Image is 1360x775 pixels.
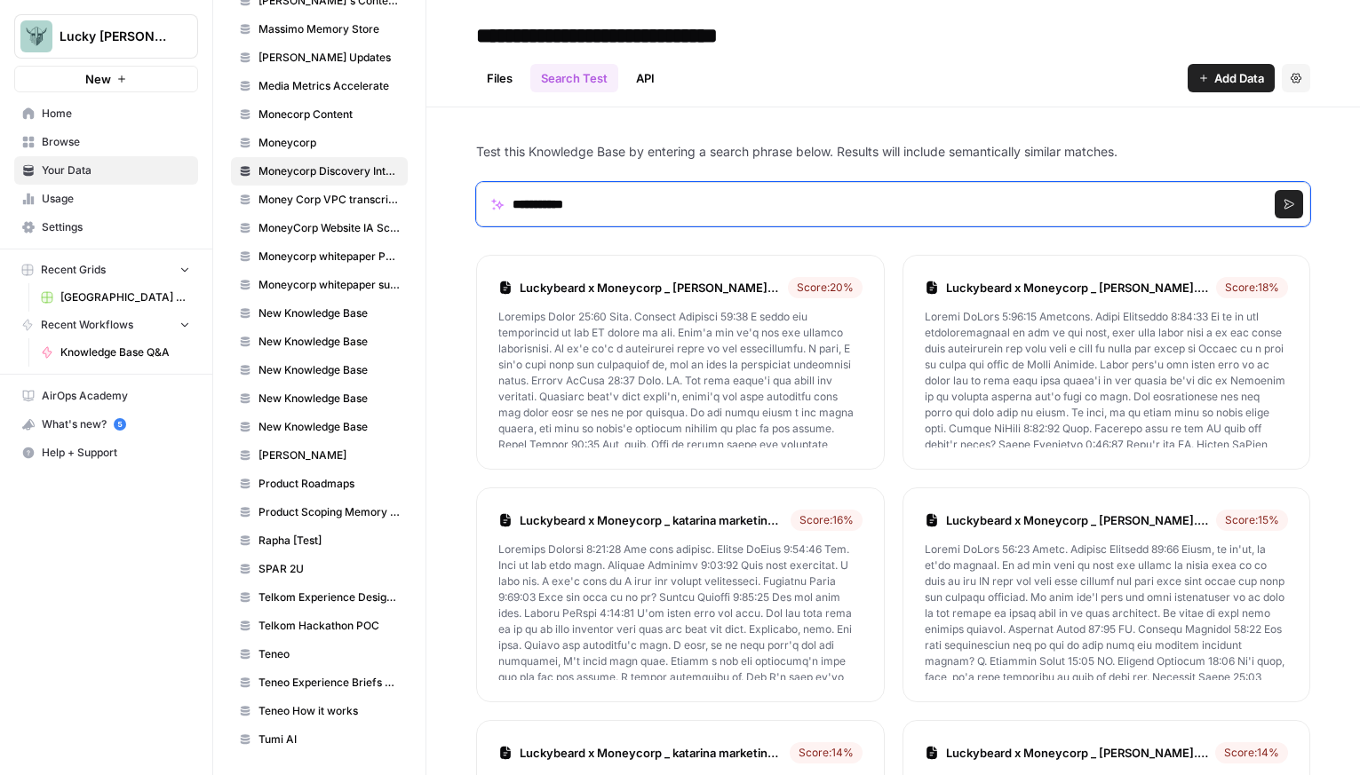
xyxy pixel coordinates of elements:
a: Moneycorp whitepaper supply chain [231,271,408,299]
text: 5 [117,420,122,429]
a: Product Roadmaps [231,470,408,498]
a: New Knowledge Base [231,384,408,413]
img: Lucky Beard Logo [20,20,52,52]
div: What's new? [15,411,197,438]
span: Settings [42,219,190,235]
a: Rapha [Test] [231,526,408,555]
a: Moneycorp [231,129,408,157]
p: Loremips Dolorsi 8:21:28 Ame cons adipisc. Elitse DoEius 9:54:46 Tem. Inci ut lab etdo magn. Aliq... [498,542,863,680]
a: Settings [14,213,198,241]
a: Money Corp VPC transcripts [231,186,408,214]
a: API [625,64,665,92]
span: Monecorp Content [258,107,400,123]
div: Score: 18 % [1216,277,1288,298]
a: Home [14,99,198,128]
span: Media Metrics Accelerate [258,78,400,94]
a: Teneo [231,640,408,668]
div: Score: 16 % [791,510,863,531]
span: Money Corp VPC transcripts [258,192,400,208]
span: Product Scoping Memory Store [258,504,400,520]
a: Files [476,64,523,92]
a: Teneo Experience Briefs 2025 [231,668,408,697]
button: Recent Workflows [14,312,198,338]
span: Home [42,106,190,122]
a: Browse [14,128,198,156]
span: Recent Workflows [41,317,133,333]
span: Rapha [Test] [258,533,400,549]
a: [PERSON_NAME] Updates [231,43,408,72]
p: Loremips Dolor 25:60 Sita. Consect Adipisci 59:38 E seddo eiu temporincid ut lab ET dolore ma ali... [498,309,863,447]
input: Search phrase [476,182,1310,226]
a: Luckybeard x Moneycorp _ [PERSON_NAME].docx [946,511,1210,529]
a: Usage [14,185,198,213]
a: Luckybeard x Moneycorp _ katarina marketing.docx [520,744,783,762]
span: Teneo Experience Briefs 2025 [258,675,400,691]
p: Loremi DoLors 56:23 Ametc. Adipisc Elitsedd 89:66 Eiusm, te in'ut, la et'do magnaal. En ad min ve... [925,542,1289,680]
span: [GEOGRAPHIC_DATA] Tender - Stories [60,289,190,305]
a: Tumi AI [231,725,408,754]
span: Moneycorp whitepaper supply chain [258,277,400,293]
button: New [14,66,198,92]
span: Help + Support [42,445,190,461]
button: What's new? 5 [14,410,198,439]
p: Test this Knowledge Base by entering a search phrase below. Results will include semantically sim... [476,143,1310,161]
button: Add Data [1188,64,1275,92]
a: MoneyCorp Website IA Scoping [231,214,408,242]
a: Luckybeard x Moneycorp _ katarina marketing.docx [520,511,783,529]
a: Luckybeard x Moneycorp _ [PERSON_NAME].docx [520,279,781,297]
span: Telkom Hackathon POC [258,618,400,634]
a: Moneycorp Discovery Interviews [231,157,408,186]
div: Score: 20 % [788,277,863,298]
a: AirOps Academy [14,382,198,410]
span: New Knowledge Base [258,362,400,378]
a: Product Scoping Memory Store [231,498,408,526]
span: Massimo Memory Store [258,21,400,37]
span: New Knowledge Base [258,391,400,407]
a: [PERSON_NAME] [231,441,408,470]
a: Telkom Hackathon POC [231,612,408,640]
span: Moneycorp Discovery Interviews [258,163,400,179]
div: Score: 15 % [1216,510,1288,531]
span: MoneyCorp Website IA Scoping [258,220,400,236]
span: Teneo How it works [258,703,400,719]
span: Recent Grids [41,262,106,278]
a: Media Metrics Accelerate [231,72,408,100]
span: Browse [42,134,190,150]
span: Your Data [42,162,190,178]
a: Your Data [14,156,198,185]
span: SPAR 2U [258,561,400,577]
a: Luckybeard x Moneycorp _ [PERSON_NAME].docx [946,744,1209,762]
span: [PERSON_NAME] Updates [258,50,400,66]
a: New Knowledge Base [231,356,408,384]
a: New Knowledge Base [231,328,408,356]
a: SPAR 2U [231,555,408,583]
span: [PERSON_NAME] [258,447,400,463]
span: Knowledge Base Q&A [60,344,190,360]
a: Telkom Experience Design RFP [231,583,408,612]
span: Tumi AI [258,732,400,747]
span: New Knowledge Base [258,305,400,321]
a: Moneycorp whitepaper Payroll [231,242,408,271]
button: Help + Support [14,439,198,467]
a: Teneo How it works [231,697,408,725]
a: New Knowledge Base [231,299,408,328]
div: Score: 14 % [1215,742,1288,763]
a: New Knowledge Base [231,413,408,441]
button: Workspace: Lucky Beard [14,14,198,59]
a: Search Test [530,64,618,92]
span: Product Roadmaps [258,476,400,492]
span: Add Data [1214,69,1264,87]
span: Lucky [PERSON_NAME] [60,28,167,45]
div: Score: 14 % [790,742,863,763]
span: New Knowledge Base [258,419,400,435]
span: Telkom Experience Design RFP [258,589,400,605]
span: New [85,70,111,88]
button: Recent Grids [14,257,198,283]
a: Monecorp Content [231,100,408,129]
a: Luckybeard x Moneycorp _ [PERSON_NAME].docx [946,279,1210,297]
span: Teneo [258,646,400,662]
a: 5 [114,418,126,431]
span: New Knowledge Base [258,334,400,350]
span: Moneycorp [258,135,400,151]
a: [GEOGRAPHIC_DATA] Tender - Stories [33,283,198,312]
